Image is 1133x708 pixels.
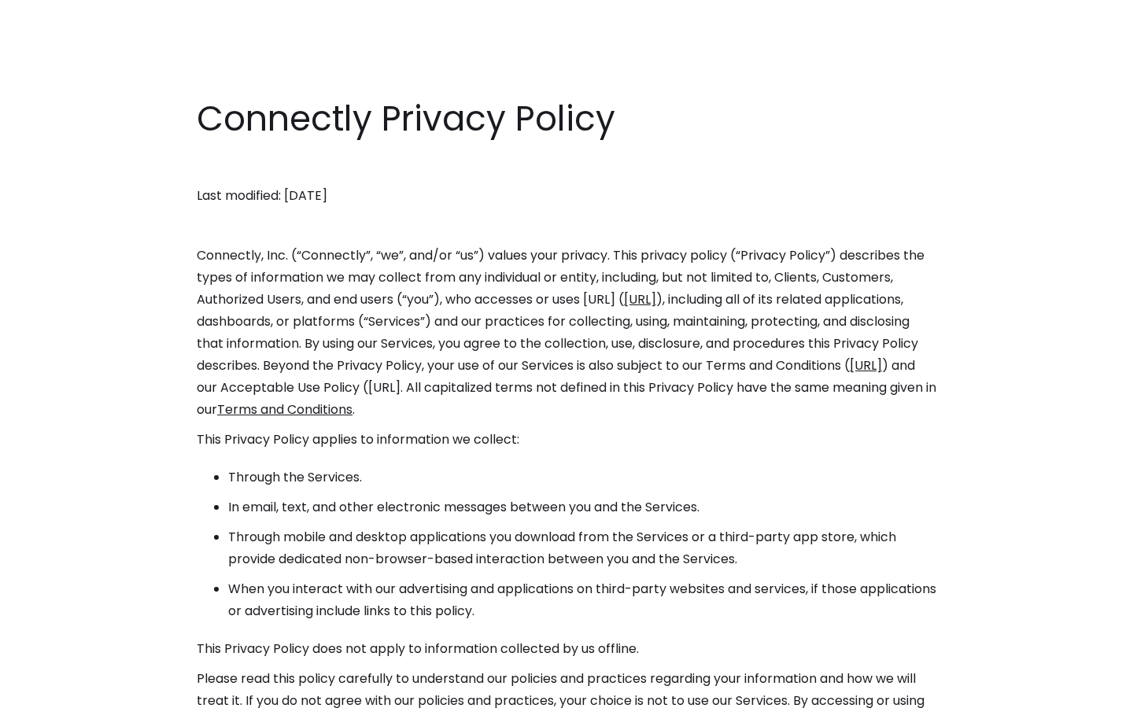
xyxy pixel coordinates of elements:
[228,466,936,489] li: Through the Services.
[197,94,936,143] h1: Connectly Privacy Policy
[850,356,882,374] a: [URL]
[197,185,936,207] p: Last modified: [DATE]
[31,680,94,702] ul: Language list
[197,215,936,237] p: ‍
[228,526,936,570] li: Through mobile and desktop applications you download from the Services or a third-party app store...
[197,245,936,421] p: Connectly, Inc. (“Connectly”, “we”, and/or “us”) values your privacy. This privacy policy (“Priva...
[197,638,936,660] p: This Privacy Policy does not apply to information collected by us offline.
[197,429,936,451] p: This Privacy Policy applies to information we collect:
[197,155,936,177] p: ‍
[217,400,352,419] a: Terms and Conditions
[624,290,656,308] a: [URL]
[228,578,936,622] li: When you interact with our advertising and applications on third-party websites and services, if ...
[16,679,94,702] aside: Language selected: English
[228,496,936,518] li: In email, text, and other electronic messages between you and the Services.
